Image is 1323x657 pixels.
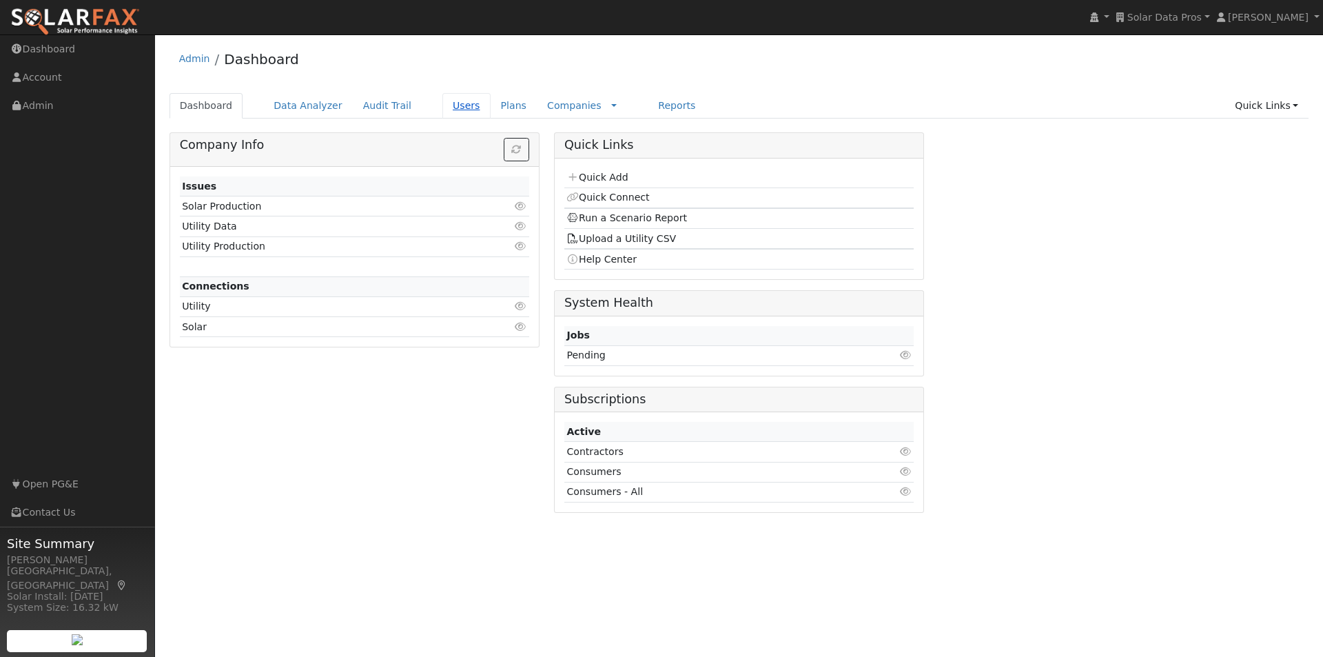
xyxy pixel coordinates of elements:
[566,330,589,341] strong: Jobs
[180,196,473,216] td: Solar Production
[564,296,914,310] h5: System Health
[564,462,853,482] td: Consumers
[515,301,527,311] i: Click to view
[7,589,147,604] div: Solar Install: [DATE]
[564,482,853,502] td: Consumers - All
[180,296,473,316] td: Utility
[72,634,83,645] img: retrieve
[182,181,216,192] strong: Issues
[7,564,147,593] div: [GEOGRAPHIC_DATA], [GEOGRAPHIC_DATA]
[566,172,628,183] a: Quick Add
[648,93,706,119] a: Reports
[180,138,529,152] h5: Company Info
[515,201,527,211] i: Click to view
[515,221,527,231] i: Click to view
[515,322,527,332] i: Click to view
[1228,12,1309,23] span: [PERSON_NAME]
[180,317,473,337] td: Solar
[566,426,601,437] strong: Active
[116,580,128,591] a: Map
[179,53,210,64] a: Admin
[170,93,243,119] a: Dashboard
[180,216,473,236] td: Utility Data
[547,100,602,111] a: Companies
[491,93,537,119] a: Plans
[515,241,527,251] i: Click to view
[224,51,299,68] a: Dashboard
[7,600,147,615] div: System Size: 16.32 kW
[566,212,687,223] a: Run a Scenario Report
[182,281,249,292] strong: Connections
[1224,93,1309,119] a: Quick Links
[263,93,353,119] a: Data Analyzer
[899,350,912,360] i: Click to view
[353,93,422,119] a: Audit Trail
[564,442,853,462] td: Contractors
[7,534,147,553] span: Site Summary
[566,192,649,203] a: Quick Connect
[899,467,912,476] i: Click to view
[899,447,912,456] i: Click to view
[899,487,912,496] i: Click to view
[566,233,676,244] a: Upload a Utility CSV
[564,138,914,152] h5: Quick Links
[442,93,491,119] a: Users
[1127,12,1202,23] span: Solar Data Pros
[180,236,473,256] td: Utility Production
[564,392,914,407] h5: Subscriptions
[10,8,140,37] img: SolarFax
[564,345,816,365] td: Pending
[566,254,637,265] a: Help Center
[7,553,147,567] div: [PERSON_NAME]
